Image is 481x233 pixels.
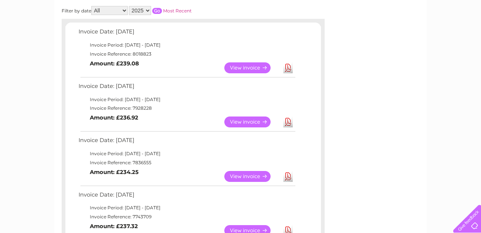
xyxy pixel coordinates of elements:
[77,81,296,95] td: Invoice Date: [DATE]
[339,4,391,13] a: 0333 014 3131
[77,135,296,149] td: Invoice Date: [DATE]
[368,32,384,38] a: Energy
[283,116,293,127] a: Download
[283,171,293,182] a: Download
[77,203,296,212] td: Invoice Period: [DATE] - [DATE]
[77,104,296,113] td: Invoice Reference: 7928228
[224,62,280,73] a: View
[416,32,427,38] a: Blog
[77,50,296,59] td: Invoice Reference: 8018823
[77,149,296,158] td: Invoice Period: [DATE] - [DATE]
[456,32,474,38] a: Log out
[283,62,293,73] a: Download
[77,95,296,104] td: Invoice Period: [DATE] - [DATE]
[224,171,280,182] a: View
[77,41,296,50] td: Invoice Period: [DATE] - [DATE]
[77,158,296,167] td: Invoice Reference: 7836555
[90,223,138,230] b: Amount: £237.32
[77,27,296,41] td: Invoice Date: [DATE]
[90,169,139,176] b: Amount: £234.25
[77,190,296,204] td: Invoice Date: [DATE]
[64,4,419,36] div: Clear Business is a trading name of Verastar Limited (registered in [GEOGRAPHIC_DATA] No. 3667643...
[90,114,138,121] b: Amount: £236.92
[431,32,449,38] a: Contact
[349,32,363,38] a: Water
[90,60,139,67] b: Amount: £239.08
[163,8,192,14] a: Most Recent
[224,116,280,127] a: View
[77,212,296,221] td: Invoice Reference: 7743709
[62,6,259,15] div: Filter by date
[17,20,55,42] img: logo.png
[389,32,411,38] a: Telecoms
